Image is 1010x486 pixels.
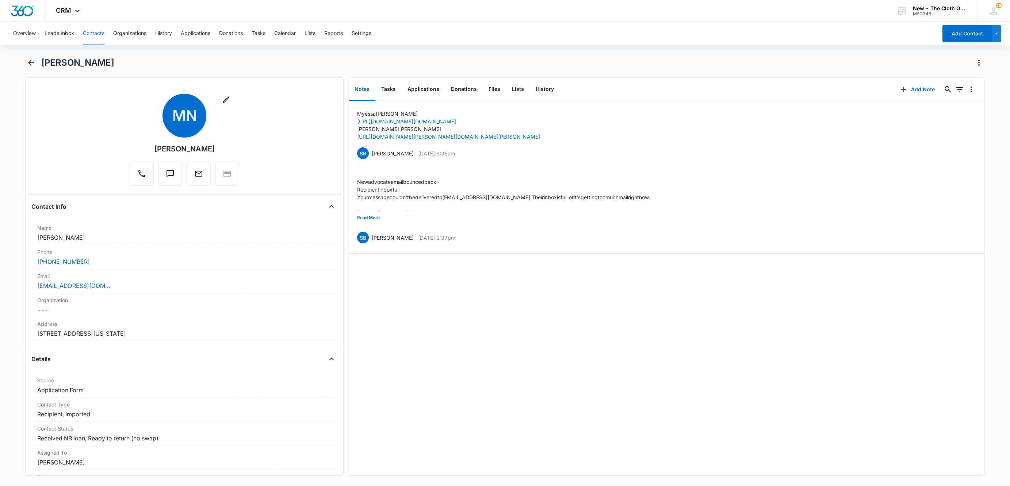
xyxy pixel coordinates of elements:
[357,209,650,216] p: Text sent for new email address.
[187,173,211,179] a: Email
[113,22,146,45] button: Organizations
[37,386,332,394] dd: Application Form
[357,186,650,193] p: Recipient inbox full
[973,57,985,69] button: Actions
[37,257,90,266] a: [PHONE_NUMBER]
[506,78,530,101] button: Lists
[37,224,332,232] label: Name
[31,293,337,317] div: Organization---
[31,446,337,470] div: Assigned To[PERSON_NAME]
[158,173,182,179] a: Text
[158,162,182,186] button: Text
[349,78,375,101] button: Notes
[37,329,332,338] dd: [STREET_ADDRESS][US_STATE]
[445,78,483,101] button: Donations
[530,78,560,101] button: History
[13,22,36,45] button: Overview
[965,84,977,95] button: Overflow Menu
[31,398,337,422] div: Contact TypeRecipient, Imported
[31,269,337,293] div: Email[EMAIL_ADDRESS][DOMAIN_NAME]
[181,22,210,45] button: Applications
[996,3,1002,8] span: 29
[130,173,154,179] a: Call
[375,78,402,101] button: Tasks
[942,84,954,95] button: Search...
[37,401,332,408] label: Contact Type
[83,22,104,45] button: Contacts
[162,94,206,138] span: MN
[37,248,332,256] label: Phone
[37,281,110,290] a: [EMAIL_ADDRESS][DOMAIN_NAME]
[252,22,265,45] button: Tasks
[31,374,337,398] div: SourceApplication Form
[130,162,154,186] button: Call
[942,25,992,42] button: Add Contact
[31,317,337,341] div: Address[STREET_ADDRESS][US_STATE]
[37,233,332,242] dd: [PERSON_NAME]
[187,162,211,186] button: Email
[45,22,74,45] button: Leads Inbox
[418,150,455,157] p: [DATE] 9:35am
[357,211,380,225] button: Read More
[483,78,506,101] button: Files
[418,234,455,242] p: [DATE] 1:37pm
[357,232,369,243] span: SB
[326,201,337,212] button: Close
[357,134,540,140] a: [URL][DOMAIN_NAME][PERSON_NAME][DOMAIN_NAME][PERSON_NAME]
[41,57,114,68] h1: [PERSON_NAME]
[31,221,337,245] div: Name[PERSON_NAME]
[37,425,332,432] label: Contact Status
[954,84,965,95] button: Filters
[37,296,332,304] label: Organization
[324,22,343,45] button: Reports
[25,57,37,69] button: Back
[31,202,66,211] h4: Contact Info
[31,245,337,269] div: Phone[PHONE_NUMBER]
[155,22,172,45] button: History
[913,11,966,16] div: account id
[996,3,1002,8] div: notifications count
[274,22,296,45] button: Calendar
[37,473,332,481] label: Tags
[913,5,966,11] div: account name
[372,150,414,157] p: [PERSON_NAME]
[154,143,215,154] div: [PERSON_NAME]
[402,78,445,101] button: Applications
[37,320,332,328] label: Address
[219,22,243,45] button: Donations
[31,355,51,363] h4: Details
[305,22,315,45] button: Lists
[37,410,332,418] dd: Recipient, Imported
[894,81,942,98] button: Add Note
[372,234,414,242] p: [PERSON_NAME]
[357,110,540,117] p: Myessa [PERSON_NAME]
[357,125,540,133] p: [PERSON_NAME] [PERSON_NAME]
[352,22,371,45] button: Settings
[357,178,650,186] p: New advocate email bounced back -
[326,353,337,365] button: Close
[357,147,369,159] span: SB
[56,7,71,14] span: CRM
[31,422,337,446] div: Contact StatusReceived NB loan, Ready to return (no swap)
[37,458,332,467] dd: [PERSON_NAME]
[37,305,332,314] dd: ---
[37,449,332,456] label: Assigned To
[37,434,332,443] dd: Received NB loan, Ready to return (no swap)
[37,377,332,384] label: Source
[357,118,456,124] a: [URL][DOMAIN_NAME][DOMAIN_NAME]
[37,272,332,280] label: Email
[357,193,650,201] p: Your message couldn't be delivered to [EMAIL_ADDRESS][DOMAIN_NAME]. Their inbox is full, or it's ...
